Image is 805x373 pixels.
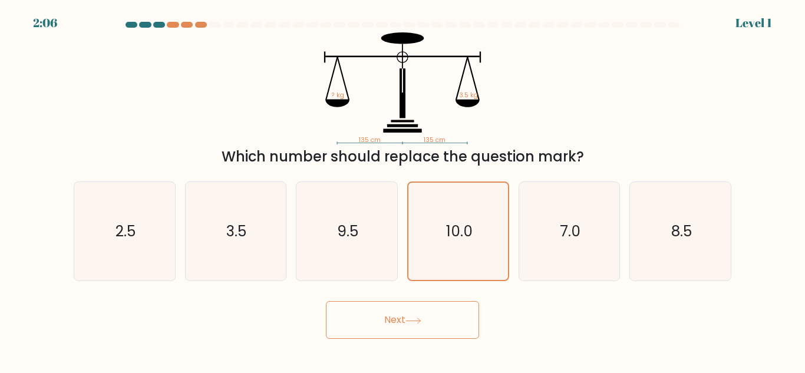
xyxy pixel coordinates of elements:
[81,146,724,167] div: Which number should replace the question mark?
[227,221,247,242] text: 3.5
[560,221,580,242] text: 7.0
[33,14,57,32] div: 2:06
[332,91,344,100] tspan: ? kg
[359,136,381,144] tspan: 135 cm
[735,14,772,32] div: Level 1
[326,301,479,339] button: Next
[337,221,358,242] text: 9.5
[424,136,446,144] tspan: 135 cm
[116,221,136,242] text: 2.5
[459,91,478,100] tspan: 3.5 kg
[446,221,472,242] text: 10.0
[671,221,692,242] text: 8.5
